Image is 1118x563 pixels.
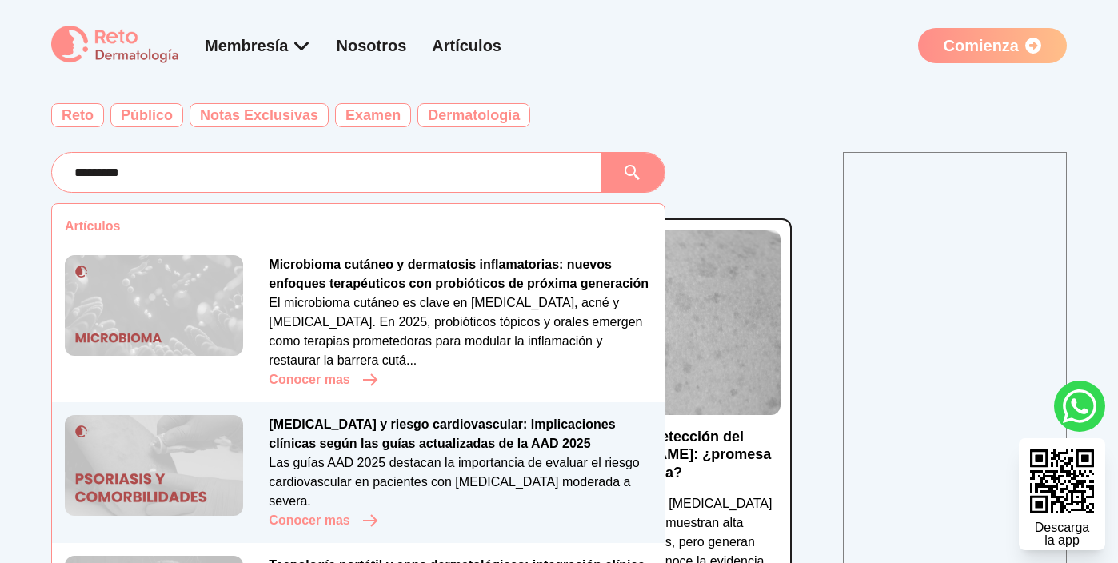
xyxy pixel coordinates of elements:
p: Conocer mas [269,370,349,389]
img: Microbioma cutáneo y dermatosis inflamatorias: nuevos enfoques terapéuticos con probióticos de pr... [65,255,243,356]
span: Dermatología [417,103,530,127]
a: Nosotros [337,37,407,54]
span: Examen [335,103,411,127]
span: Notas Exclusivas [190,103,329,127]
span: Público [110,103,183,127]
a: Microbioma cutáneo y dermatosis inflamatorias: nuevos enfoques terapéuticos con probióticos de pr... [52,242,665,402]
div: Descarga la app [1035,521,1089,547]
a: Examen [335,104,411,126]
a: whatsapp button [1054,381,1105,432]
button: Conocer mas [269,370,377,389]
a: Dermatología [417,104,530,126]
p: Microbioma cutáneo y dermatosis inflamatorias: nuevos enfoques terapéuticos con probióticos de pr... [269,255,652,293]
a: Psoriasis y riesgo cardiovascular: Implicaciones clínicas según las guías actualizadas de la AAD ... [52,402,665,543]
a: Notas Exclusivas [190,104,329,126]
a: Comienza [918,28,1067,63]
a: Público [110,104,183,126]
p: Artículos [52,204,665,242]
img: logo Reto dermatología [51,26,179,65]
img: Psoriasis y riesgo cardiovascular: Implicaciones clínicas según las guías actualizadas de la AAD ... [65,415,243,516]
p: Conocer mas [269,511,349,530]
span: Reto [51,103,104,127]
p: Las guías AAD 2025 destacan la importancia de evaluar el riesgo cardiovascular en pacientes con [... [269,453,652,511]
a: Reto [51,104,104,126]
p: El microbioma cutáneo es clave en [MEDICAL_DATA], acné y [MEDICAL_DATA]. En 2025, probióticos tóp... [269,293,652,370]
p: [MEDICAL_DATA] y riesgo cardiovascular: Implicaciones clínicas según las guías actualizadas de la... [269,415,652,453]
div: Membresía [205,34,311,57]
button: Conocer mas [269,511,377,530]
a: Artículos [432,37,501,54]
